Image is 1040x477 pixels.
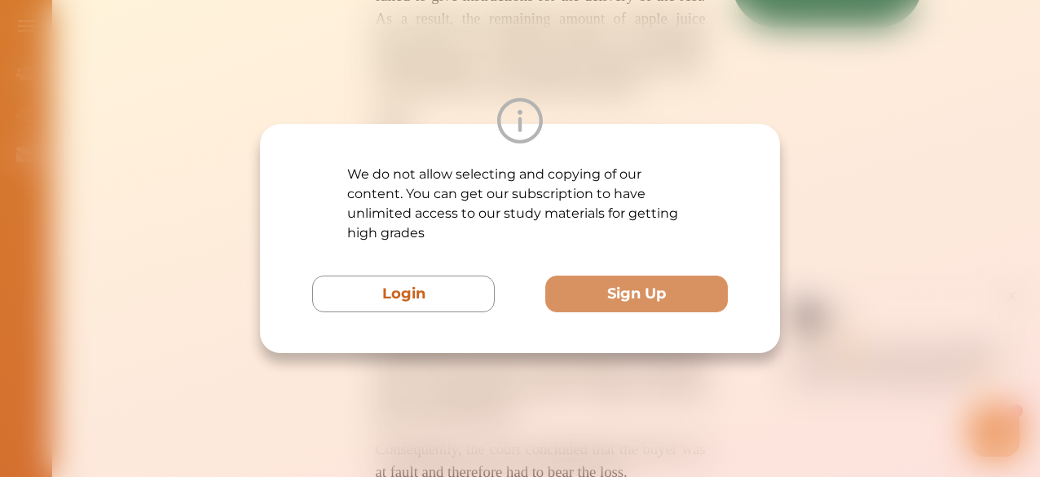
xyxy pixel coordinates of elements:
span: 👋 [195,55,209,72]
p: Hey there If you have any questions, I'm here to help! Just text back 'Hi' and choose from the fo... [143,55,359,104]
p: We do not allow selecting and copying of our content. You can get our subscription to have unlimi... [347,165,694,243]
div: Nini [183,27,202,43]
span: 🌟 [325,87,340,104]
img: Nini [143,16,174,47]
button: Sign Up [545,276,728,312]
i: 1 [361,121,374,134]
button: Login [312,276,495,312]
